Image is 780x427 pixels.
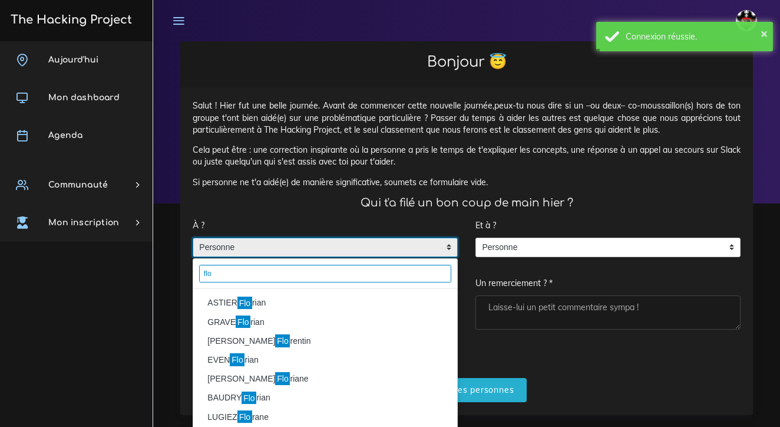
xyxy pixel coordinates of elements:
li: EVEN rian [193,350,457,369]
input: écrivez 3 charactères minimum pour afficher les résultats [199,265,451,283]
h4: Qui t'a filé un bon coup de main hier ? [193,196,741,209]
p: Salut ! Hier fut une belle journée. Avant de commencer cette nouvelle journée,peux-tu nous dire s... [193,100,741,136]
input: Merci à ces personnes [406,378,527,402]
span: Communauté [48,180,108,189]
label: À ? [193,213,204,238]
label: Un remerciement ? * [475,272,553,296]
p: Si personne ne t'a aidé(e) de manière significative, soumets ce formulaire vide. [193,176,741,188]
mark: Flo [237,297,252,310]
span: Agenda [48,131,82,140]
mark: Flo [230,353,244,366]
div: Connexion réussie. [626,31,764,42]
label: Et à ? [475,213,496,238]
span: Personne [193,238,439,257]
p: Cela peut être : une correction inspirante où la personne a pris le temps de t'expliquer les conc... [193,144,741,168]
li: [PERSON_NAME] rentin [193,331,457,350]
h2: Bonjour 😇 [193,54,741,71]
mark: Flo [242,392,256,405]
li: ASTIER rian [193,294,457,313]
li: LUGIEZ rane [193,408,457,426]
li: GRAVE rian [193,313,457,331]
mark: Flo [275,334,290,347]
mark: Flo [275,372,290,385]
mark: Flo [237,410,252,423]
span: Aujourd'hui [48,55,98,64]
li: [PERSON_NAME] riane [193,370,457,389]
span: Mon dashboard [48,93,120,102]
span: Personne [476,238,722,257]
mark: Flo [236,316,250,329]
li: BAUDRY rian [193,389,457,408]
button: × [761,27,768,39]
img: avatar [736,10,757,31]
span: Mon inscription [48,218,119,227]
h3: The Hacking Project [7,14,132,27]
